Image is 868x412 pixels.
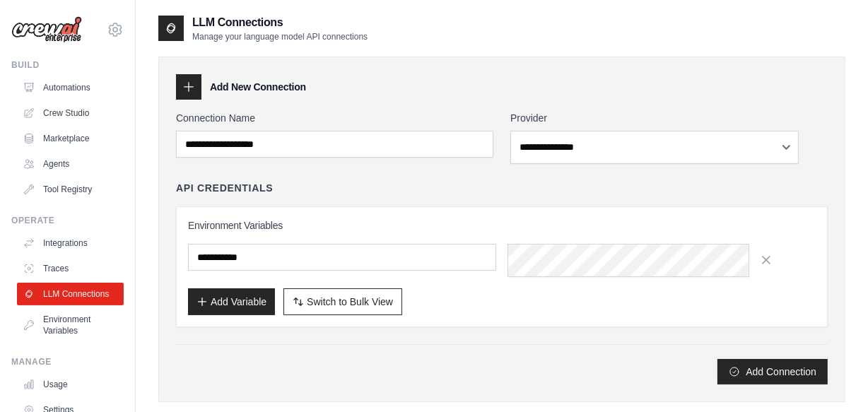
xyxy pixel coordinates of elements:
[17,308,124,342] a: Environment Variables
[192,31,368,42] p: Manage your language model API connections
[11,16,82,43] img: Logo
[17,373,124,396] a: Usage
[192,14,368,31] h2: LLM Connections
[11,59,124,71] div: Build
[17,283,124,305] a: LLM Connections
[17,178,124,201] a: Tool Registry
[283,288,402,315] button: Switch to Bulk View
[17,76,124,99] a: Automations
[17,102,124,124] a: Crew Studio
[188,288,275,315] button: Add Variable
[176,181,273,195] h4: API Credentials
[176,111,493,125] label: Connection Name
[510,111,828,125] label: Provider
[17,257,124,280] a: Traces
[17,153,124,175] a: Agents
[307,295,393,309] span: Switch to Bulk View
[188,218,816,233] h3: Environment Variables
[17,232,124,254] a: Integrations
[210,80,306,94] h3: Add New Connection
[17,127,124,150] a: Marketplace
[11,356,124,367] div: Manage
[717,359,828,384] button: Add Connection
[11,215,124,226] div: Operate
